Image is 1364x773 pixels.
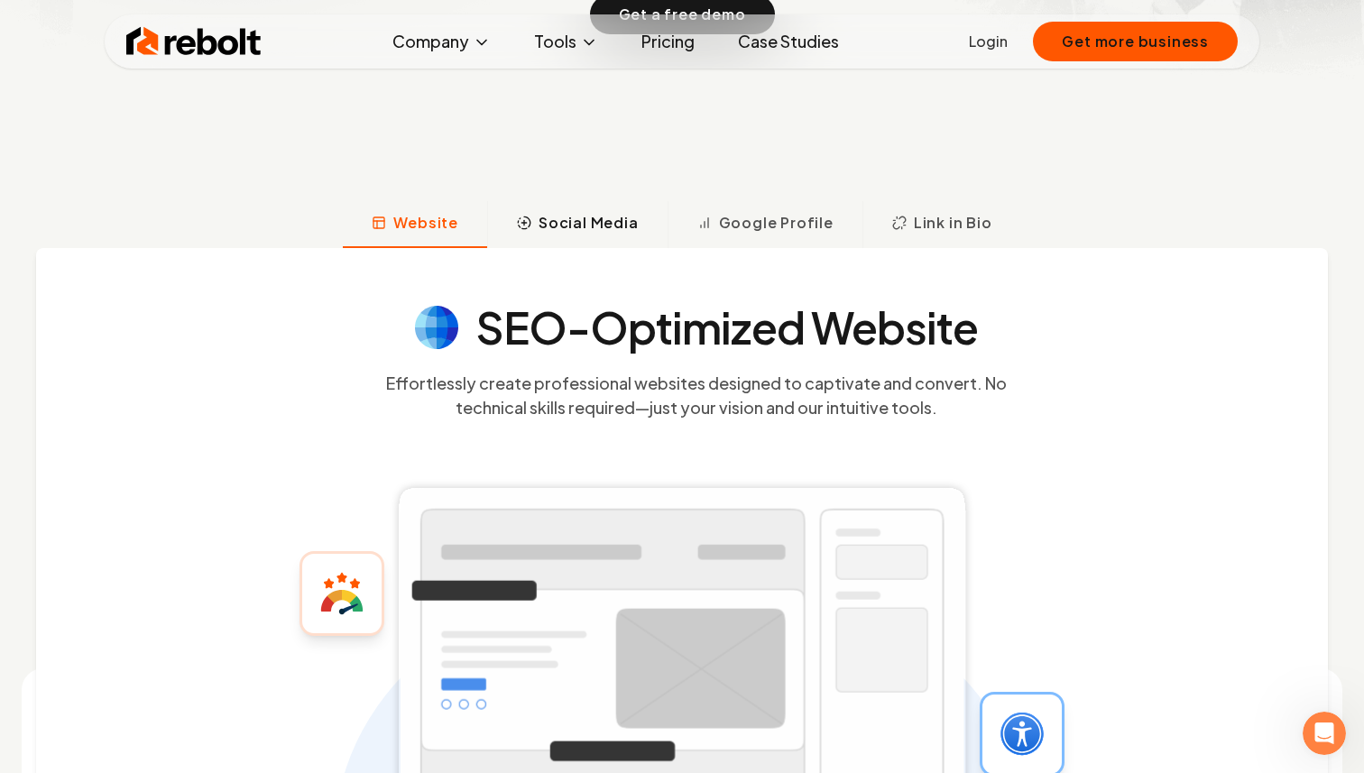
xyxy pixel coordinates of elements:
a: Pricing [627,23,709,60]
h4: SEO-Optimized Website [476,306,978,349]
img: Rebolt Logo [126,23,262,60]
button: Tools [520,23,613,60]
span: Website [393,212,458,234]
span: Social Media [539,212,639,234]
a: Login [969,31,1008,52]
button: Link in Bio [862,201,1021,248]
button: Social Media [487,201,668,248]
button: Get more business [1033,22,1238,61]
button: Google Profile [668,201,862,248]
iframe: Intercom live chat [1303,712,1346,755]
button: Company [378,23,505,60]
button: Website [343,201,487,248]
span: Link in Bio [914,212,992,234]
span: Google Profile [719,212,834,234]
a: Case Studies [723,23,853,60]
